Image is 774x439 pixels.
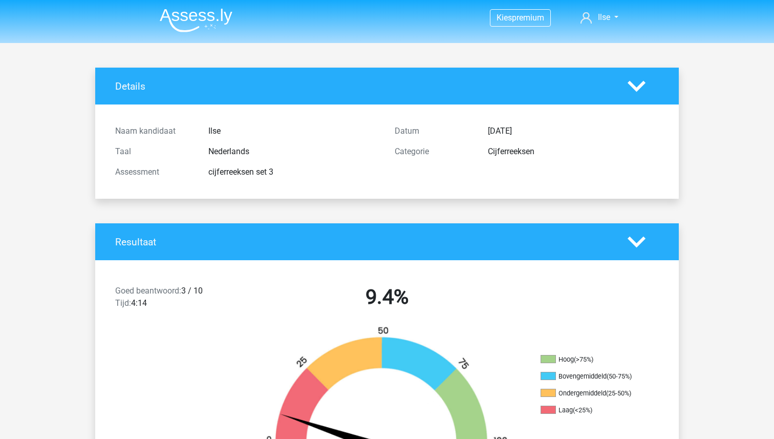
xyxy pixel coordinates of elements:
div: Naam kandidaat [107,125,201,137]
a: Kiespremium [490,11,550,25]
li: Hoog [541,355,643,364]
span: premium [512,13,544,23]
div: (25-50%) [606,389,631,397]
div: Assessment [107,166,201,178]
div: (50-75%) [607,372,632,380]
span: Tijd: [115,298,131,308]
h4: Details [115,80,612,92]
div: (<25%) [573,406,592,414]
div: Taal [107,145,201,158]
div: Cijferreeksen [480,145,666,158]
div: [DATE] [480,125,666,137]
div: cijferreeksen set 3 [201,166,387,178]
li: Bovengemiddeld [541,372,643,381]
div: Categorie [387,145,480,158]
li: Ondergemiddeld [541,389,643,398]
span: Kies [497,13,512,23]
img: Assessly [160,8,232,32]
div: 3 / 10 4:14 [107,285,247,313]
h4: Resultaat [115,236,612,248]
span: Goed beantwoord: [115,286,181,296]
div: Nederlands [201,145,387,158]
div: Ilse [201,125,387,137]
div: (>75%) [574,356,593,363]
a: Ilse [576,11,622,24]
h2: 9.4% [255,285,519,309]
span: Ilse [598,12,610,22]
div: Datum [387,125,480,137]
li: Laag [541,406,643,415]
